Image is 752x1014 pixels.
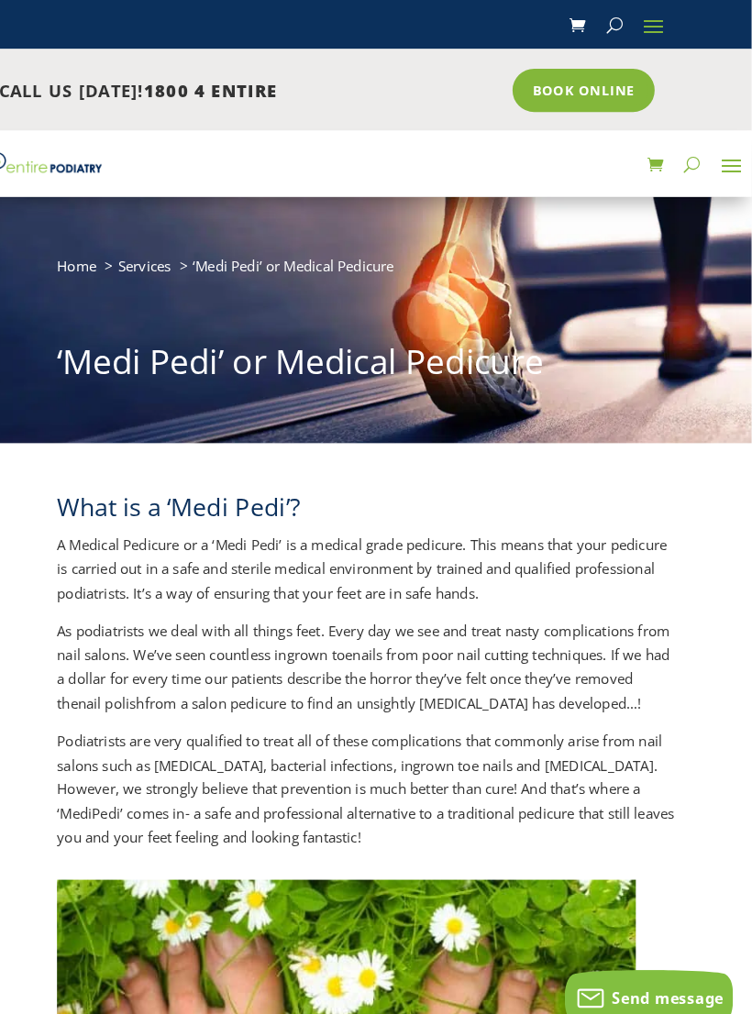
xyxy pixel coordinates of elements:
keyword: nail polish [95,676,160,694]
span: ‘Medi Pedi’ or Medical Pedicure [207,249,404,268]
span: Send message [615,963,724,983]
p: Podiatrists are very qualified to treat all of these complications that commonly arise from nail ... [75,711,677,828]
a: Book Online [519,67,658,109]
p: A Medical Pedicure or a ‘Medi Pedi’ is a medical grade pedicure. This means that your pedicure is... [75,520,677,604]
p: As podiatrists we deal with all things feet. Every day we see and treat nasty complications from ... [75,603,677,711]
p: CALL US [DATE]! [18,77,506,101]
a: Services [135,249,186,268]
h2: What is a ‘Medi Pedi’? [75,478,677,520]
a: Home [75,249,114,268]
nav: breadcrumb [75,247,677,284]
h1: ‘Medi Pedi’ or Medical Pedicure [75,330,677,385]
button: Send message [570,945,734,1000]
span: 1800 4 ENTIRE [160,77,290,99]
